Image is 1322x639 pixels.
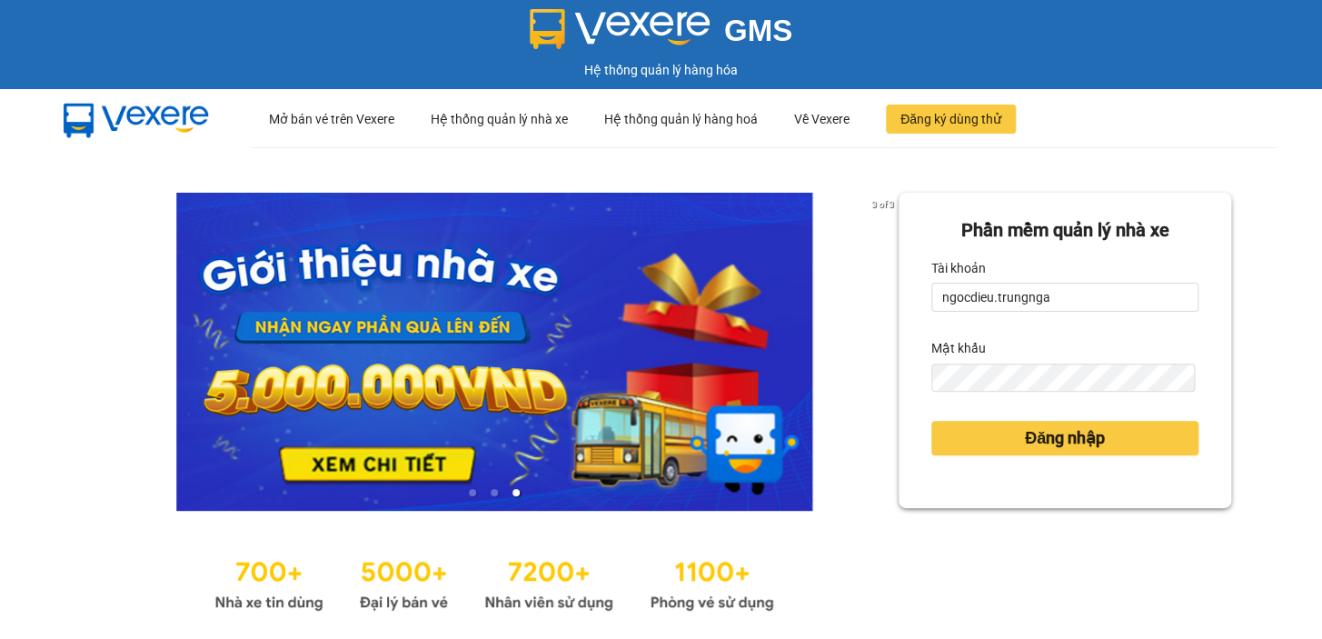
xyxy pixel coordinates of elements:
[900,109,1001,129] span: Đăng ký dùng thử
[469,489,476,496] li: slide item 1
[512,489,520,496] li: slide item 3
[214,547,774,616] img: Statistics.png
[431,90,568,148] div: Hệ thống quản lý nhà xe
[604,90,758,148] div: Hệ thống quản lý hàng hoá
[5,60,1317,80] div: Hệ thống quản lý hàng hóa
[269,90,394,148] div: Mở bán vé trên Vexere
[794,90,850,148] div: Về Vexere
[491,489,498,496] li: slide item 2
[1025,425,1105,451] span: Đăng nhập
[886,105,1016,134] button: Đăng ký dùng thử
[530,9,710,49] img: logo 2
[45,89,227,149] img: mbUUG5Q.png
[931,216,1198,245] div: Phần mềm quản lý nhà xe
[724,14,792,47] span: GMS
[867,193,899,216] p: 3 of 3
[530,27,792,42] a: GMS
[931,364,1195,393] input: Mật khẩu
[931,421,1198,455] button: Đăng nhập
[931,334,986,363] label: Mật khẩu
[91,193,116,511] button: previous slide / item
[931,254,986,283] label: Tài khoản
[931,283,1198,312] input: Tài khoản
[873,193,899,511] button: next slide / item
